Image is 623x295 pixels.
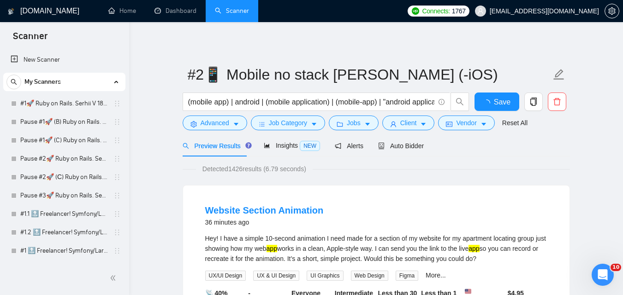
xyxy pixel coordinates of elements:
[611,264,621,271] span: 10
[329,116,379,130] button: folderJobscaret-down
[483,99,494,107] span: loading
[113,118,121,126] span: holder
[113,192,121,199] span: holder
[335,142,363,150] span: Alerts
[269,118,307,128] span: Job Category
[20,186,108,205] a: Pause #3🚀 Ruby on Rails. Serhii V 18/03
[20,223,108,242] a: #1.2 🔝 Freelancer! Symfony/Laravel [PERSON_NAME] 15/03 CoverLetter changed
[446,121,452,127] span: idcard
[335,143,341,149] span: notification
[20,205,108,223] a: #1.1 🔝 Freelancer! Symfony/Laravel [PERSON_NAME] 15/03 CoverLetter changed
[469,245,479,252] mark: app
[605,7,619,15] a: setting
[267,245,277,252] mark: app
[20,113,108,131] a: Pause #1🚀 (B) Ruby on Rails. Serhii V 18/03
[426,272,446,279] a: More...
[452,6,466,16] span: 1767
[205,217,324,228] div: 36 minutes ago
[465,288,471,295] img: 🇺🇸
[481,121,487,127] span: caret-down
[351,271,388,281] span: Web Design
[108,7,136,15] a: homeHome
[592,264,614,286] iframe: Intercom live chat
[110,273,119,283] span: double-left
[264,142,320,149] span: Insights
[113,174,121,181] span: holder
[307,271,343,281] span: UI Graphics
[8,4,14,19] img: logo
[439,99,445,105] span: info-circle
[188,96,434,108] input: Search Freelance Jobs...
[311,121,317,127] span: caret-down
[7,79,21,85] span: search
[113,100,121,107] span: holder
[548,98,566,106] span: delete
[264,142,270,149] span: area-chart
[6,29,55,49] span: Scanner
[183,142,249,150] span: Preview Results
[456,118,476,128] span: Vendor
[605,7,619,15] span: setting
[300,141,320,151] span: NEW
[24,73,61,91] span: My Scanners
[605,4,619,18] button: setting
[420,121,427,127] span: caret-down
[364,121,371,127] span: caret-down
[525,98,542,106] span: copy
[451,98,469,106] span: search
[205,205,324,215] a: Website Section Animation
[201,118,229,128] span: Advanced
[548,93,566,111] button: delete
[475,93,519,111] button: Save
[20,150,108,168] a: Pause #2🚀 Ruby on Rails. Serhii V 18/03
[382,116,435,130] button: userClientcaret-down
[154,7,196,15] a: dashboardDashboard
[188,63,551,86] input: Scanner name...
[205,233,547,264] div: Hey! I have a simple 10-second animation I need made for a section of my website for my apartment...
[259,121,265,127] span: bars
[113,137,121,144] span: holder
[438,116,494,130] button: idcardVendorcaret-down
[378,142,424,150] span: Auto Bidder
[20,168,108,186] a: Pause #2🚀 (С) Ruby on Rails. Serhii V 18/03
[400,118,417,128] span: Client
[113,247,121,255] span: holder
[412,7,419,15] img: upwork-logo.png
[253,271,299,281] span: UX & UI Design
[205,271,246,281] span: UX/UI Design
[11,51,118,69] a: New Scanner
[422,6,450,16] span: Connects:
[396,271,418,281] span: Figma
[494,96,510,108] span: Save
[233,121,239,127] span: caret-down
[337,121,343,127] span: folder
[113,155,121,162] span: holder
[378,143,385,149] span: robot
[251,116,325,130] button: barsJob Categorycaret-down
[502,118,528,128] a: Reset All
[190,121,197,127] span: setting
[183,143,189,149] span: search
[196,164,313,174] span: Detected 1426 results (6.79 seconds)
[20,131,108,150] a: Pause #1🚀 (C) Ruby on Rails. Serhii V 18/03
[20,260,108,278] a: #1.3 🔝 Freelancer! Symfony/Laravel [PERSON_NAME] 15/03 CoverLetter changed
[347,118,361,128] span: Jobs
[451,93,469,111] button: search
[113,210,121,218] span: holder
[215,7,249,15] a: searchScanner
[6,75,21,89] button: search
[524,93,543,111] button: copy
[244,141,253,150] div: Tooltip anchor
[20,94,108,113] a: #1🚀 Ruby on Rails. Serhii V 18/03
[3,51,125,69] li: New Scanner
[553,69,565,81] span: edit
[477,8,484,14] span: user
[183,116,247,130] button: settingAdvancedcaret-down
[390,121,397,127] span: user
[113,229,121,236] span: holder
[20,242,108,260] a: #1 🔝 Freelancer! Symfony/Laravel [PERSON_NAME] 15/03 CoverLetter changed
